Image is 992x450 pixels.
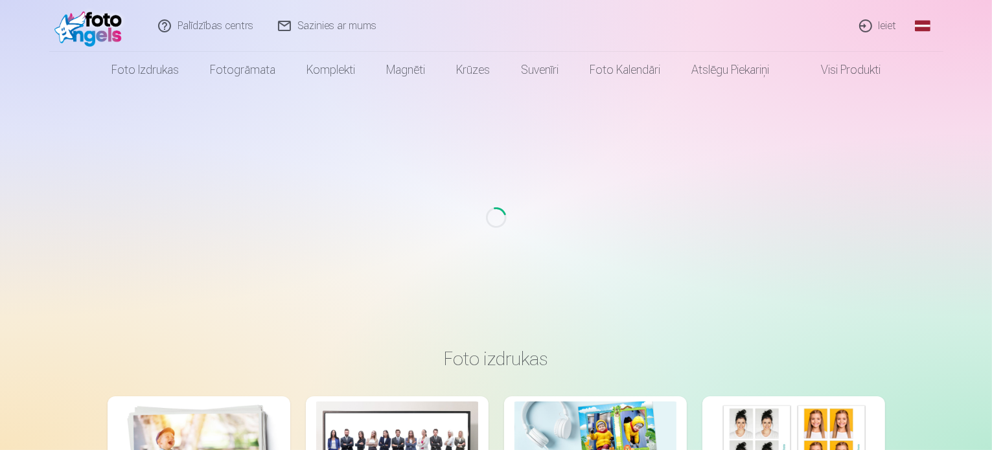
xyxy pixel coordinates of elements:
[371,52,441,88] a: Magnēti
[194,52,291,88] a: Fotogrāmata
[118,347,875,370] h3: Foto izdrukas
[441,52,505,88] a: Krūzes
[54,5,129,47] img: /fa1
[505,52,574,88] a: Suvenīri
[676,52,785,88] a: Atslēgu piekariņi
[785,52,896,88] a: Visi produkti
[291,52,371,88] a: Komplekti
[96,52,194,88] a: Foto izdrukas
[574,52,676,88] a: Foto kalendāri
